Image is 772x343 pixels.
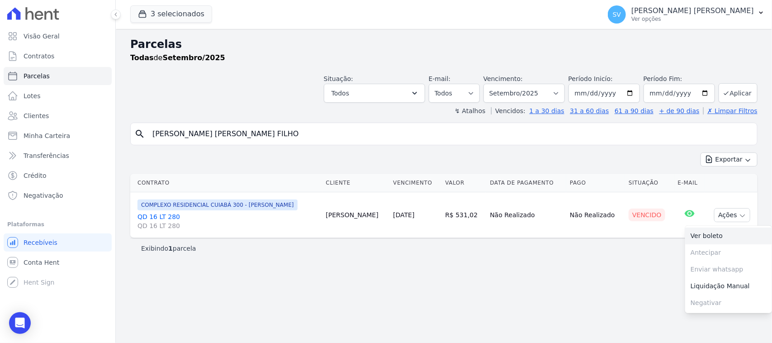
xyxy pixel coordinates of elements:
[701,152,758,167] button: Exportar
[4,67,112,85] a: Parcelas
[24,191,63,200] span: Negativação
[719,83,758,103] button: Aplicar
[568,75,613,82] label: Período Inicío:
[685,228,772,244] a: Ver boleto
[4,147,112,165] a: Transferências
[24,111,49,120] span: Clientes
[441,174,486,192] th: Valor
[703,107,758,114] a: ✗ Limpar Filtros
[324,75,353,82] label: Situação:
[24,131,70,140] span: Minha Carteira
[24,151,69,160] span: Transferências
[4,127,112,145] a: Minha Carteira
[332,88,349,99] span: Todos
[324,84,425,103] button: Todos
[566,174,625,192] th: Pago
[24,238,57,247] span: Recebíveis
[389,174,441,192] th: Vencimento
[625,174,674,192] th: Situação
[4,253,112,272] a: Conta Hent
[4,167,112,185] a: Crédito
[130,52,225,63] p: de
[659,107,700,114] a: + de 90 dias
[429,75,451,82] label: E-mail:
[393,211,414,219] a: [DATE]
[4,186,112,205] a: Negativação
[601,2,772,27] button: SV [PERSON_NAME] [PERSON_NAME] Ver opções
[24,52,54,61] span: Contratos
[441,192,486,238] td: R$ 531,02
[4,233,112,252] a: Recebíveis
[24,91,41,100] span: Lotes
[631,6,754,15] p: [PERSON_NAME] [PERSON_NAME]
[137,212,319,230] a: QD 16 LT 280QD 16 LT 280
[168,245,173,252] b: 1
[130,53,154,62] strong: Todas
[486,192,566,238] td: Não Realizado
[613,11,621,18] span: SV
[322,174,390,192] th: Cliente
[130,5,212,23] button: 3 selecionados
[322,192,390,238] td: [PERSON_NAME]
[4,87,112,105] a: Lotes
[631,15,754,23] p: Ver opções
[141,244,196,253] p: Exibindo parcela
[24,32,60,41] span: Visão Geral
[483,75,523,82] label: Vencimento:
[530,107,564,114] a: 1 a 30 dias
[4,27,112,45] a: Visão Geral
[570,107,609,114] a: 31 a 60 dias
[486,174,566,192] th: Data de Pagamento
[644,74,715,84] label: Período Fim:
[137,221,319,230] span: QD 16 LT 280
[147,125,753,143] input: Buscar por nome do lote ou do cliente
[130,36,758,52] h2: Parcelas
[137,200,298,210] span: COMPLEXO RESIDENCIAL CUIABÁ 300 - [PERSON_NAME]
[24,258,59,267] span: Conta Hent
[491,107,526,114] label: Vencidos:
[674,174,705,192] th: E-mail
[629,209,665,221] div: Vencido
[455,107,485,114] label: ↯ Atalhos
[24,71,50,81] span: Parcelas
[134,129,145,139] i: search
[566,192,625,238] td: Não Realizado
[714,208,750,222] button: Ações
[615,107,654,114] a: 61 a 90 dias
[4,107,112,125] a: Clientes
[130,174,322,192] th: Contrato
[24,171,47,180] span: Crédito
[4,47,112,65] a: Contratos
[9,312,31,334] div: Open Intercom Messenger
[7,219,108,230] div: Plataformas
[163,53,225,62] strong: Setembro/2025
